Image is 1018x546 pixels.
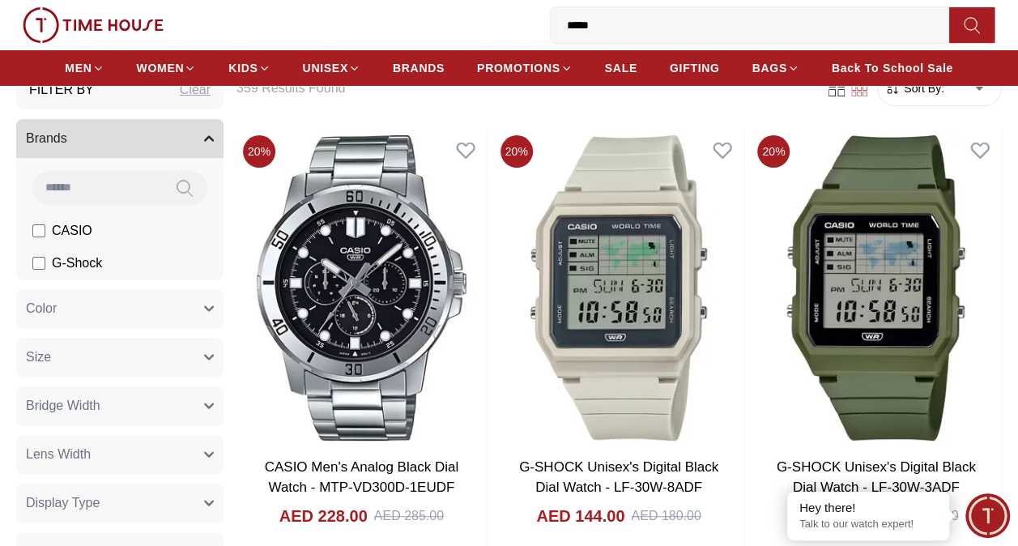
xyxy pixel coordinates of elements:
[536,505,624,527] h4: AED 144.00
[26,129,67,148] span: Brands
[236,129,487,447] img: CASIO Men's Analog Black Dial Watch - MTP-VD300D-1EUDF
[374,506,444,526] div: AED 285.00
[16,435,224,474] button: Lens Width
[16,289,224,328] button: Color
[65,53,104,83] a: MEN
[29,80,94,100] h3: Filter By
[32,257,45,270] input: G-Shock
[236,79,806,98] h6: 359 Results Found
[670,60,720,76] span: GIFTING
[519,459,718,496] a: G-SHOCK Unisex's Digital Black Dial Watch - LF-30W-8ADF
[52,254,102,273] span: G-Shock
[393,60,445,76] span: BRANDS
[631,506,701,526] div: AED 180.00
[16,386,224,425] button: Bridge Width
[965,493,1010,538] div: Chat Widget
[228,60,258,76] span: KIDS
[303,53,360,83] a: UNISEX
[393,53,445,83] a: BRANDS
[137,53,197,83] a: WOMEN
[832,53,953,83] a: Back To School Sale
[757,135,790,168] span: 20 %
[16,484,224,523] button: Display Type
[799,518,937,531] p: Talk to our watch expert!
[26,348,51,367] span: Size
[605,53,637,83] a: SALE
[279,505,368,527] h4: AED 228.00
[477,53,573,83] a: PROMOTIONS
[65,60,92,76] span: MEN
[477,60,560,76] span: PROMOTIONS
[52,221,92,241] span: CASIO
[16,119,224,158] button: Brands
[752,53,799,83] a: BAGS
[884,80,944,96] button: Sort By:
[32,224,45,237] input: CASIO
[494,129,744,447] img: G-SHOCK Unisex's Digital Black Dial Watch - LF-30W-8ADF
[901,80,944,96] span: Sort By:
[777,459,976,496] a: G-SHOCK Unisex's Digital Black Dial Watch - LF-30W-3ADF
[180,80,211,100] div: Clear
[26,396,100,416] span: Bridge Width
[752,60,786,76] span: BAGS
[26,299,57,318] span: Color
[751,129,1001,447] img: G-SHOCK Unisex's Digital Black Dial Watch - LF-30W-3ADF
[16,338,224,377] button: Size
[265,459,458,496] a: CASIO Men's Analog Black Dial Watch - MTP-VD300D-1EUDF
[605,60,637,76] span: SALE
[26,445,91,464] span: Lens Width
[303,60,348,76] span: UNISEX
[137,60,185,76] span: WOMEN
[23,7,164,43] img: ...
[500,135,533,168] span: 20 %
[26,493,100,513] span: Display Type
[670,53,720,83] a: GIFTING
[243,135,275,168] span: 20 %
[799,500,937,516] div: Hey there!
[832,60,953,76] span: Back To School Sale
[228,53,270,83] a: KIDS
